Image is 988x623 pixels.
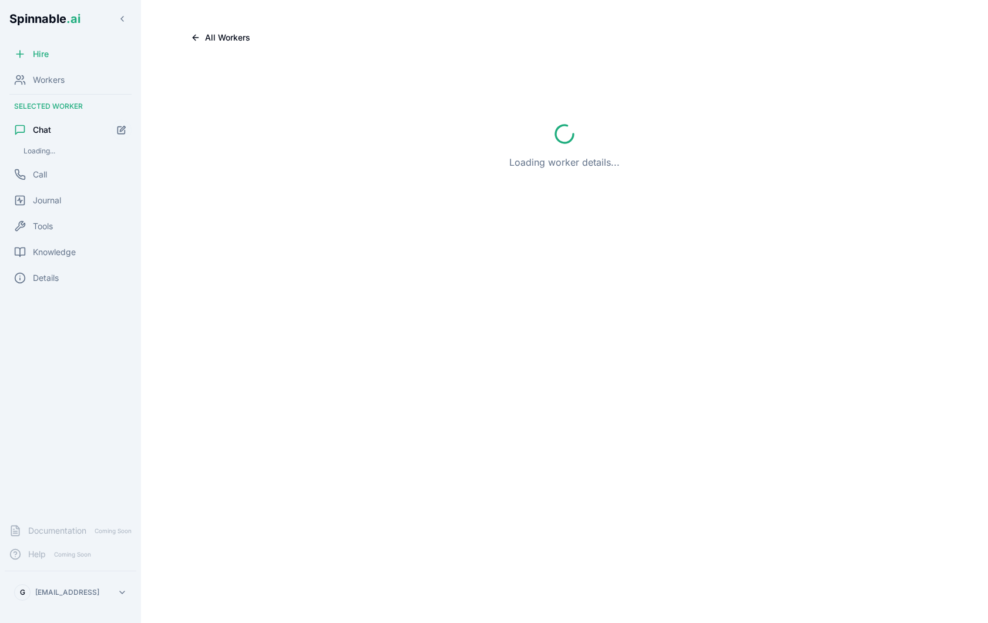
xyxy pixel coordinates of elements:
span: Details [33,272,59,284]
span: Knowledge [33,246,76,258]
span: Help [28,548,46,560]
p: [EMAIL_ADDRESS] [35,588,99,597]
div: Loading... [19,144,132,158]
span: .ai [66,12,80,26]
button: All Workers [182,28,260,47]
span: Chat [33,124,51,136]
span: Documentation [28,525,86,537]
div: Selected Worker [5,97,136,116]
span: Coming Soon [91,525,135,537]
p: Loading worker details... [509,155,620,169]
span: Spinnable [9,12,80,26]
span: Journal [33,195,61,206]
span: G [20,588,25,597]
button: G[EMAIL_ADDRESS] [9,581,132,604]
button: Start new chat [112,120,132,140]
span: Hire [33,48,49,60]
span: Tools [33,220,53,232]
span: Call [33,169,47,180]
span: Coming Soon [51,549,95,560]
span: Workers [33,74,65,86]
